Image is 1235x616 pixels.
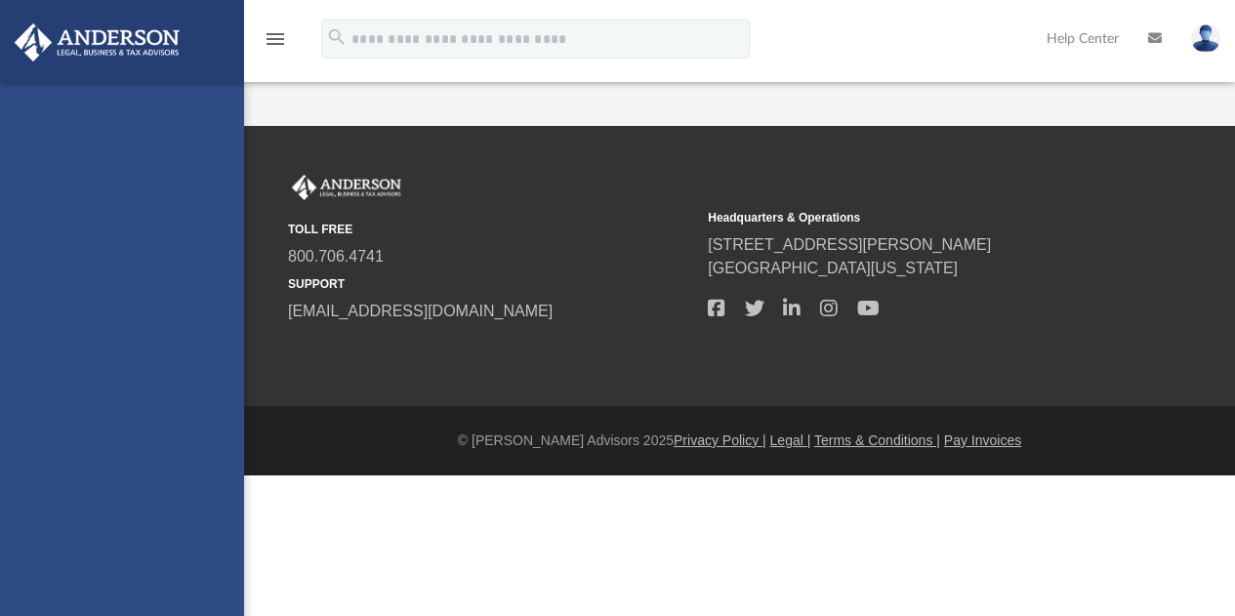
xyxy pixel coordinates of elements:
img: Anderson Advisors Platinum Portal [9,23,185,62]
a: 800.706.4741 [288,248,384,265]
a: [EMAIL_ADDRESS][DOMAIN_NAME] [288,303,553,319]
a: Pay Invoices [944,432,1021,448]
div: © [PERSON_NAME] Advisors 2025 [244,431,1235,451]
img: User Pic [1191,24,1220,53]
small: TOLL FREE [288,221,694,238]
img: Anderson Advisors Platinum Portal [288,175,405,200]
small: Headquarters & Operations [708,209,1114,226]
a: menu [264,37,287,51]
a: Terms & Conditions | [814,432,940,448]
i: menu [264,27,287,51]
a: Privacy Policy | [674,432,766,448]
i: search [326,26,348,48]
a: [GEOGRAPHIC_DATA][US_STATE] [708,260,958,276]
a: Legal | [770,432,811,448]
small: SUPPORT [288,275,694,293]
a: [STREET_ADDRESS][PERSON_NAME] [708,236,991,253]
